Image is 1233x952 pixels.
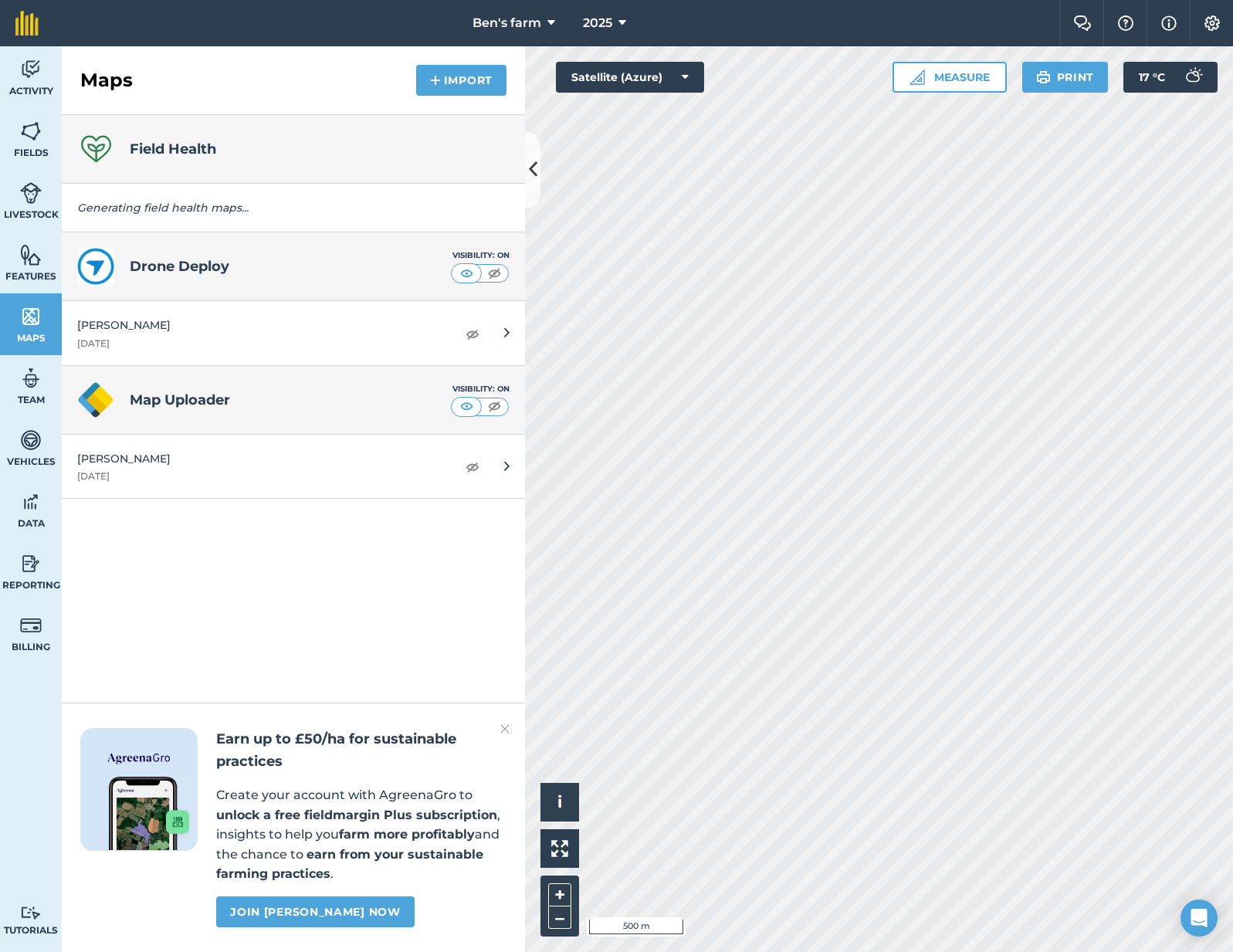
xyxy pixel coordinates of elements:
img: A cog icon [1203,15,1221,31]
img: Ruler icon [910,69,925,85]
div: Visibility: On [451,383,510,395]
a: [PERSON_NAME][DATE] [62,435,525,499]
img: svg+xml;base64,PHN2ZyB4bWxucz0iaHR0cDovL3d3dy53My5vcmcvMjAwMC9zdmciIHdpZHRoPSIxNyIgaGVpZ2h0PSIxNy... [1161,14,1177,32]
img: svg+xml;base64,PHN2ZyB4bWxucz0iaHR0cDovL3d3dy53My5vcmcvMjAwMC9zdmciIHdpZHRoPSI1MCIgaGVpZ2h0PSI0MC... [457,398,476,414]
div: [DATE] [77,337,441,350]
img: svg+xml;base64,PD94bWwgdmVyc2lvbj0iMS4wIiBlbmNvZGluZz0idXRmLTgiPz4KPCEtLSBHZW5lcmF0b3I6IEFkb2JlIE... [20,614,42,637]
strong: earn from your sustainable farming practices [216,847,483,882]
img: svg+xml;base64,PD94bWwgdmVyc2lvbj0iMS4wIiBlbmNvZGluZz0idXRmLTgiPz4KPCEtLSBHZW5lcmF0b3I6IEFkb2JlIE... [20,552,42,575]
div: [PERSON_NAME] [77,450,441,467]
img: Two speech bubbles overlapping with the left bubble in the forefront [1073,15,1092,31]
span: i [557,792,562,811]
img: svg+xml;base64,PD94bWwgdmVyc2lvbj0iMS4wIiBlbmNvZGluZz0idXRmLTgiPz4KPCEtLSBHZW5lcmF0b3I6IEFkb2JlIE... [1177,62,1208,93]
button: + [548,883,571,906]
img: svg+xml;base64,PHN2ZyB4bWxucz0iaHR0cDovL3d3dy53My5vcmcvMjAwMC9zdmciIHdpZHRoPSIxOCIgaGVpZ2h0PSIyNC... [466,457,479,476]
p: Create your account with AgreenaGro to , insights to help you and the chance to . [216,785,506,884]
h2: Earn up to £50/ha for sustainable practices [216,728,506,773]
span: 2025 [583,14,612,32]
a: [PERSON_NAME][DATE] [62,301,525,365]
span: 17 ° C [1139,62,1165,93]
img: svg+xml;base64,PHN2ZyB4bWxucz0iaHR0cDovL3d3dy53My5vcmcvMjAwMC9zdmciIHdpZHRoPSIyMiIgaGVpZ2h0PSIzMC... [500,720,510,738]
img: logo [77,381,114,418]
h2: Maps [80,68,133,93]
img: svg+xml;base64,PHN2ZyB4bWxucz0iaHR0cDovL3d3dy53My5vcmcvMjAwMC9zdmciIHdpZHRoPSI1MCIgaGVpZ2h0PSI0MC... [485,266,504,281]
img: svg+xml;base64,PD94bWwgdmVyc2lvbj0iMS4wIiBlbmNvZGluZz0idXRmLTgiPz4KPCEtLSBHZW5lcmF0b3I6IEFkb2JlIE... [20,906,42,920]
button: Satellite (Azure) [556,62,704,93]
em: Generating field health maps... [77,201,249,215]
img: Screenshot of the Gro app [109,777,189,850]
img: svg+xml;base64,PHN2ZyB4bWxucz0iaHR0cDovL3d3dy53My5vcmcvMjAwMC9zdmciIHdpZHRoPSI1NiIgaGVpZ2h0PSI2MC... [20,243,42,266]
h4: Drone Deploy [130,256,451,277]
img: Four arrows, one pointing top left, one top right, one bottom right and the last bottom left [551,840,568,857]
button: 17 °C [1123,62,1218,93]
button: Measure [893,62,1007,93]
img: svg+xml;base64,PD94bWwgdmVyc2lvbj0iMS4wIiBlbmNvZGluZz0idXRmLTgiPz4KPCEtLSBHZW5lcmF0b3I6IEFkb2JlIE... [20,490,42,513]
img: svg+xml;base64,PHN2ZyB4bWxucz0iaHR0cDovL3d3dy53My5vcmcvMjAwMC9zdmciIHdpZHRoPSI1MCIgaGVpZ2h0PSI0MC... [485,398,504,414]
img: svg+xml;base64,PHN2ZyB4bWxucz0iaHR0cDovL3d3dy53My5vcmcvMjAwMC9zdmciIHdpZHRoPSI1NiIgaGVpZ2h0PSI2MC... [20,305,42,328]
img: svg+xml;base64,PHN2ZyB4bWxucz0iaHR0cDovL3d3dy53My5vcmcvMjAwMC9zdmciIHdpZHRoPSI1MCIgaGVpZ2h0PSI0MC... [457,266,476,281]
img: svg+xml;base64,PD94bWwgdmVyc2lvbj0iMS4wIiBlbmNvZGluZz0idXRmLTgiPz4KPCEtLSBHZW5lcmF0b3I6IEFkb2JlIE... [20,367,42,390]
button: – [548,906,571,929]
img: A question mark icon [1116,15,1135,31]
button: Print [1022,62,1109,93]
h4: Map Uploader [130,389,451,411]
div: [PERSON_NAME] [77,317,441,334]
h4: Field Health [130,138,216,160]
img: svg+xml;base64,PHN2ZyB4bWxucz0iaHR0cDovL3d3dy53My5vcmcvMjAwMC9zdmciIHdpZHRoPSIxOSIgaGVpZ2h0PSIyNC... [1036,68,1051,86]
img: fieldmargin Logo [15,11,39,36]
a: Join [PERSON_NAME] now [216,896,414,927]
img: svg+xml;base64,PD94bWwgdmVyc2lvbj0iMS4wIiBlbmNvZGluZz0idXRmLTgiPz4KPCEtLSBHZW5lcmF0b3I6IEFkb2JlIE... [20,181,42,205]
img: svg+xml;base64,PHN2ZyB4bWxucz0iaHR0cDovL3d3dy53My5vcmcvMjAwMC9zdmciIHdpZHRoPSIxOCIgaGVpZ2h0PSIyNC... [466,324,479,343]
img: svg+xml;base64,PHN2ZyB4bWxucz0iaHR0cDovL3d3dy53My5vcmcvMjAwMC9zdmciIHdpZHRoPSIxNCIgaGVpZ2h0PSIyNC... [430,71,441,90]
img: logo [77,248,114,285]
img: svg+xml;base64,PHN2ZyB4bWxucz0iaHR0cDovL3d3dy53My5vcmcvMjAwMC9zdmciIHdpZHRoPSI1NiIgaGVpZ2h0PSI2MC... [20,120,42,143]
strong: farm more profitably [339,827,475,842]
div: Open Intercom Messenger [1180,899,1218,937]
strong: unlock a free fieldmargin Plus subscription [216,808,497,822]
button: Import [416,65,506,96]
div: Visibility: On [451,249,510,262]
img: svg+xml;base64,PD94bWwgdmVyc2lvbj0iMS4wIiBlbmNvZGluZz0idXRmLTgiPz4KPCEtLSBHZW5lcmF0b3I6IEFkb2JlIE... [20,429,42,452]
img: svg+xml;base64,PD94bWwgdmVyc2lvbj0iMS4wIiBlbmNvZGluZz0idXRmLTgiPz4KPCEtLSBHZW5lcmF0b3I6IEFkb2JlIE... [20,58,42,81]
div: [DATE] [77,470,441,483]
span: Ben's farm [473,14,541,32]
button: i [540,783,579,822]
